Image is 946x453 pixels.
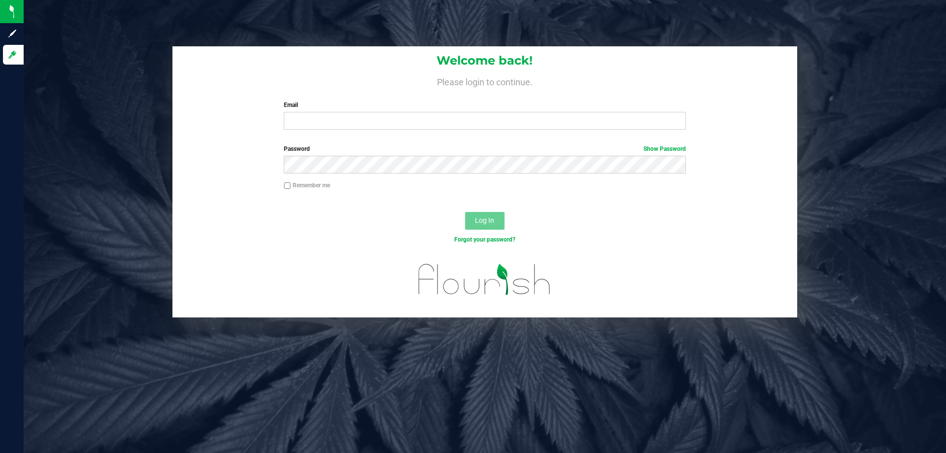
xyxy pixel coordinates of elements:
[284,101,685,109] label: Email
[454,236,515,243] a: Forgot your password?
[172,54,797,67] h1: Welcome back!
[7,29,17,38] inline-svg: Sign up
[475,216,494,224] span: Log In
[406,254,563,305] img: flourish_logo.svg
[284,182,291,189] input: Remember me
[465,212,505,230] button: Log In
[643,145,686,152] a: Show Password
[172,75,797,87] h4: Please login to continue.
[284,181,330,190] label: Remember me
[284,145,310,152] span: Password
[7,50,17,60] inline-svg: Log in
